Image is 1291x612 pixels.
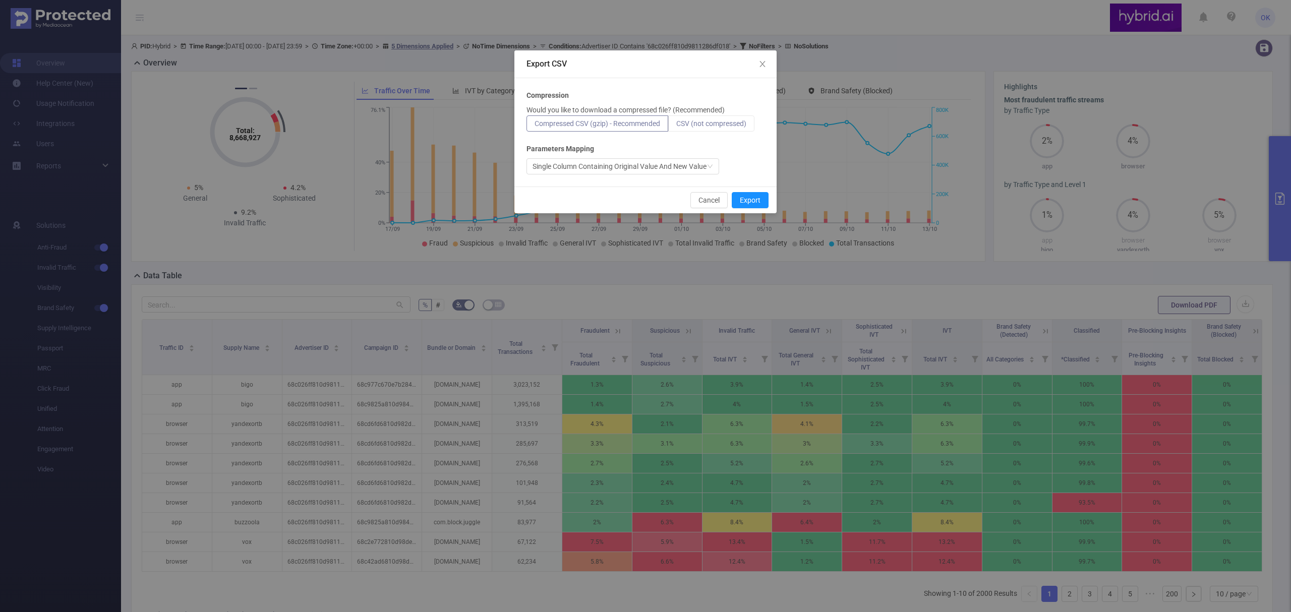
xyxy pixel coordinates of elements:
div: Single Column Containing Original Value And New Value [533,159,707,174]
span: Compressed CSV (gzip) - Recommended [535,119,660,128]
i: icon: close [758,60,767,68]
b: Compression [526,90,569,101]
b: Parameters Mapping [526,144,594,154]
button: Export [732,192,769,208]
i: icon: down [707,163,713,170]
div: Export CSV [526,58,765,70]
span: CSV (not compressed) [676,119,746,128]
button: Close [748,50,777,79]
p: Would you like to download a compressed file? (Recommended) [526,105,725,115]
button: Cancel [690,192,728,208]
